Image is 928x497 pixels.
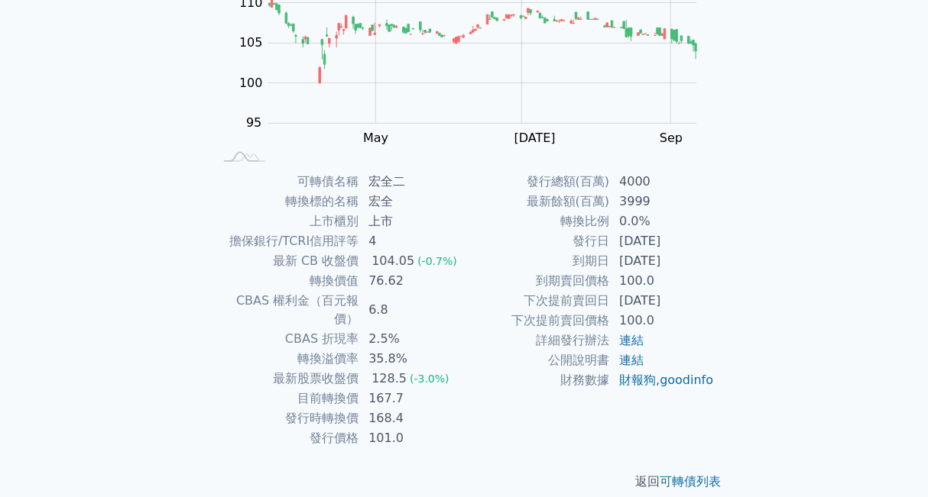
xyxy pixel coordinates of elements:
[213,389,359,408] td: 目前轉換價
[359,172,464,192] td: 宏全二
[359,349,464,369] td: 35.8%
[660,474,721,489] a: 可轉債列表
[213,369,359,389] td: 最新股票收盤價
[464,271,610,291] td: 到期賣回價格
[359,329,464,349] td: 2.5%
[610,231,715,251] td: [DATE]
[213,172,359,192] td: 可轉債名稱
[239,36,263,50] tspan: 105
[410,373,449,385] span: (-3.0%)
[610,192,715,211] td: 3999
[213,408,359,428] td: 發行時轉換價
[213,349,359,369] td: 轉換溢價率
[213,192,359,211] td: 轉換標的名稱
[359,211,464,231] td: 上市
[514,131,556,146] tspan: [DATE]
[464,231,610,251] td: 發行日
[239,76,263,90] tspan: 100
[213,251,359,271] td: 最新 CB 收盤價
[213,211,359,231] td: 上市櫃別
[660,131,683,146] tspan: Sep
[464,192,610,211] td: 最新餘額(百萬)
[619,353,644,367] a: 連結
[213,428,359,448] td: 發行價格
[195,473,733,491] p: 返回
[610,172,715,192] td: 4000
[464,331,610,350] td: 詳細發行辦法
[610,311,715,331] td: 100.0
[213,291,359,329] td: CBAS 權利金（百元報價）
[359,231,464,251] td: 4
[359,428,464,448] td: 101.0
[246,116,261,131] tspan: 95
[464,172,610,192] td: 發行總額(百萬)
[610,251,715,271] td: [DATE]
[619,333,644,347] a: 連結
[359,408,464,428] td: 168.4
[619,373,656,387] a: 財報狗
[213,271,359,291] td: 轉換價值
[417,255,457,267] span: (-0.7%)
[464,350,610,370] td: 公開說明書
[610,211,715,231] td: 0.0%
[464,251,610,271] td: 到期日
[660,373,713,387] a: goodinfo
[464,211,610,231] td: 轉換比例
[368,370,410,388] div: 128.5
[213,329,359,349] td: CBAS 折現率
[359,389,464,408] td: 167.7
[359,271,464,291] td: 76.62
[213,231,359,251] td: 擔保銀行/TCRI信用評等
[359,192,464,211] td: 宏全
[368,252,417,270] div: 104.05
[610,291,715,311] td: [DATE]
[363,131,388,146] tspan: May
[610,370,715,390] td: ,
[610,271,715,291] td: 100.0
[359,291,464,329] td: 6.8
[464,370,610,390] td: 財務數據
[464,311,610,331] td: 下次提前賣回價格
[464,291,610,311] td: 下次提前賣回日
